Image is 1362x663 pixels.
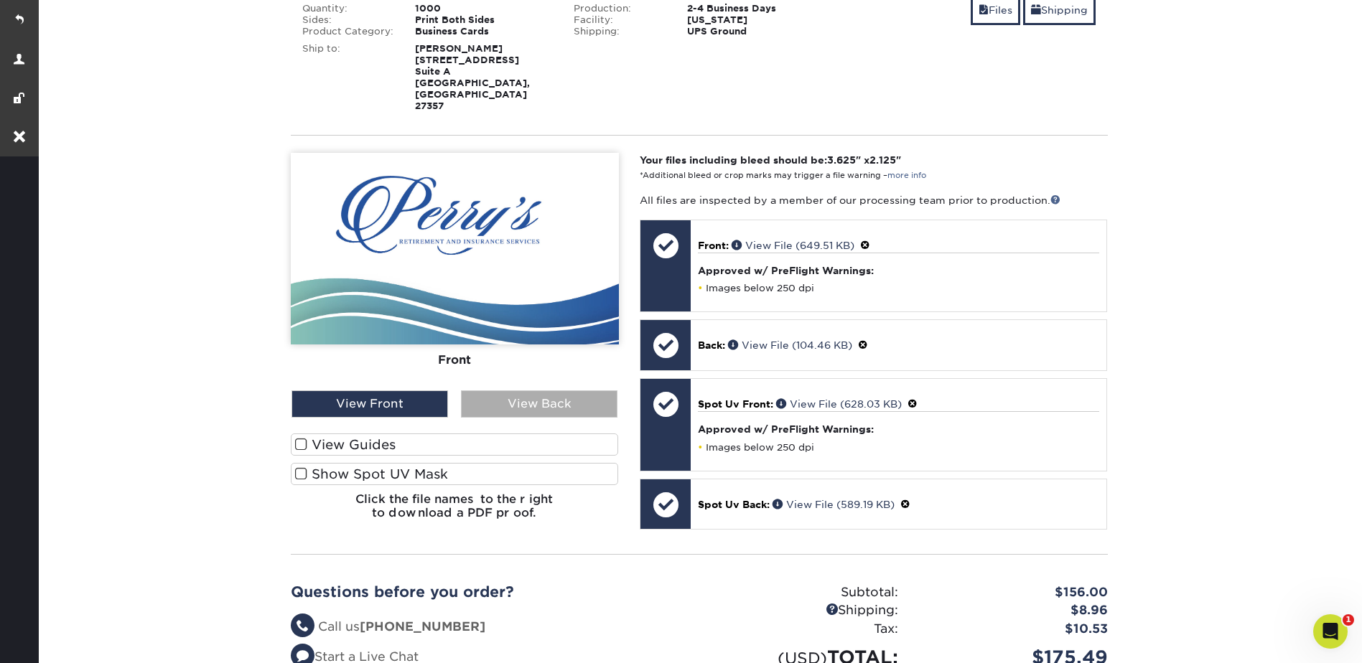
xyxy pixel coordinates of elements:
div: $156.00 [909,583,1119,602]
span: 2.125 [869,154,896,166]
div: Facility: [563,14,676,26]
a: View File (649.51 KB) [732,240,854,251]
span: Back: [698,339,725,351]
div: 1000 [404,3,563,14]
span: shipping [1031,4,1041,16]
div: 2-4 Business Days [676,3,835,14]
h2: Questions before you order? [291,583,689,601]
div: Production: [563,3,676,14]
p: All files are inspected by a member of our processing team prior to production. [640,193,1107,207]
span: Spot Uv Back: [698,499,770,510]
div: View Front [291,390,448,418]
a: View File (628.03 KB) [776,398,902,410]
div: Front [291,344,619,376]
a: more info [887,171,926,180]
iframe: Intercom live chat [1313,614,1348,649]
span: Spot Uv Front: [698,398,773,410]
h4: Approved w/ PreFlight Warnings: [698,265,1099,276]
div: Business Cards [404,26,563,37]
label: Show Spot UV Mask [291,463,619,485]
div: Print Both Sides [404,14,563,26]
strong: Your files including bleed should be: " x " [640,154,901,166]
div: $8.96 [909,601,1119,620]
li: Images below 250 dpi [698,282,1099,294]
li: Call us [291,618,689,636]
label: View Guides [291,433,619,456]
div: Ship to: [291,43,405,112]
span: Front: [698,240,729,251]
li: Images below 250 dpi [698,441,1099,453]
div: Quantity: [291,3,405,14]
div: View Back [461,390,617,418]
div: $10.53 [909,620,1119,639]
div: Shipping: [699,601,909,620]
div: UPS Ground [676,26,835,37]
h6: Click the file names to the right to download a PDF proof. [291,492,619,531]
div: Product Category: [291,26,405,37]
div: Sides: [291,14,405,26]
a: View File (104.46 KB) [728,339,852,351]
a: View File (589.19 KB) [773,499,895,510]
span: 1 [1343,614,1354,626]
div: Tax: [699,620,909,639]
div: Subtotal: [699,583,909,602]
div: Shipping: [563,26,676,37]
div: [US_STATE] [676,14,835,26]
h4: Approved w/ PreFlight Warnings: [698,423,1099,435]
small: *Additional bleed or crop marks may trigger a file warning – [640,171,926,180]
span: files [979,4,989,16]
strong: [PERSON_NAME] [STREET_ADDRESS] Suite A [GEOGRAPHIC_DATA], [GEOGRAPHIC_DATA] 27357 [415,43,530,111]
span: 3.625 [827,154,856,166]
